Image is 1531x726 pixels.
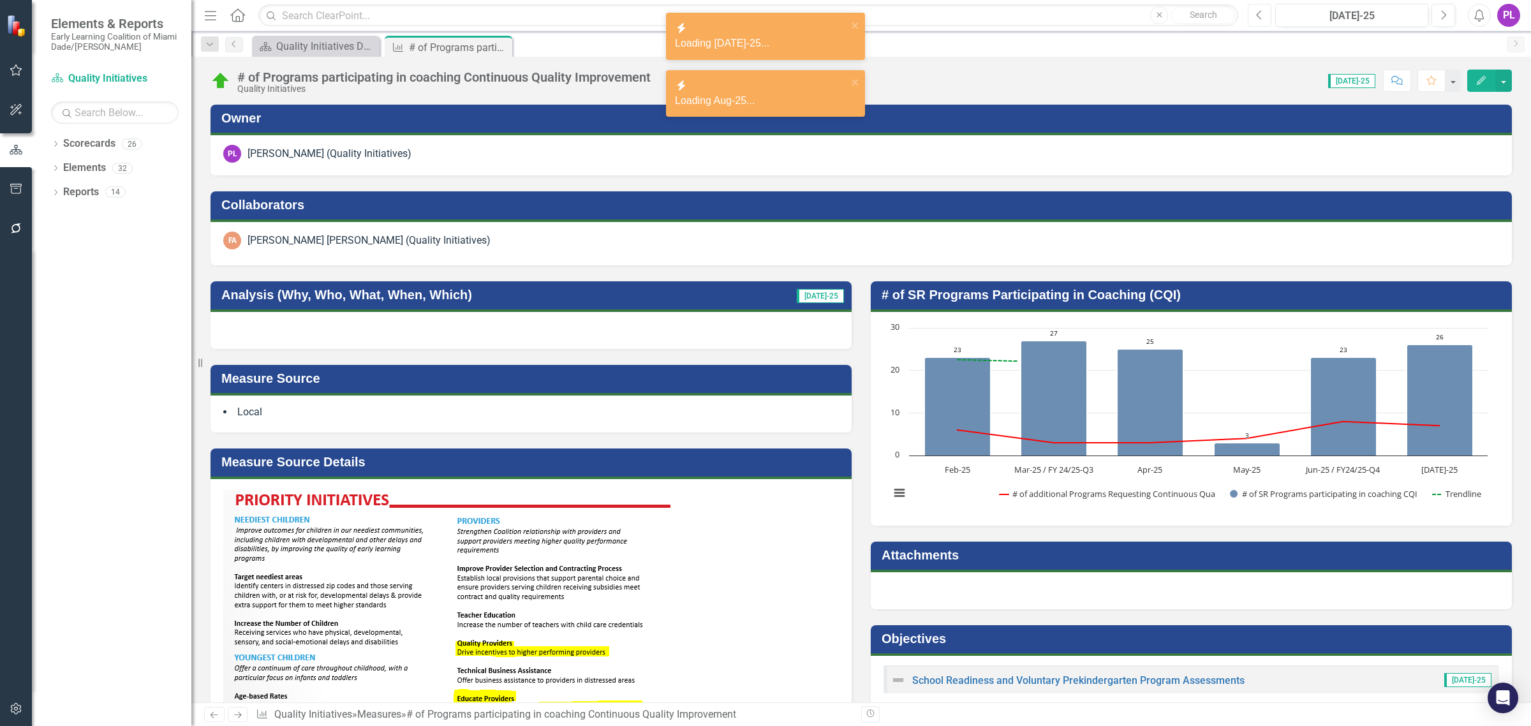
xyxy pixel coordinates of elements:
[258,4,1238,27] input: Search ClearPoint...
[1190,10,1217,20] span: Search
[1340,345,1347,354] text: 23
[912,674,1245,686] a: School Readiness and Voluntary Prekindergarten Program Assessments
[1497,4,1520,27] button: PL
[1436,332,1444,341] text: 26
[406,708,736,720] div: # of Programs participating in coaching Continuous Quality Improvement
[1118,350,1183,456] path: Apr-25, 25. # of SR Programs participating in coaching CQI.
[1280,8,1424,24] div: [DATE]-25
[851,18,860,33] button: close
[1137,464,1162,475] text: Apr-25
[797,289,844,303] span: [DATE]-25
[1050,329,1058,337] text: 27
[1245,431,1249,440] text: 3
[891,321,899,332] text: 30
[1488,683,1518,713] div: Open Intercom Messenger
[1328,74,1375,88] span: [DATE]-25
[882,548,1505,562] h3: Attachments
[1021,341,1087,456] path: Mar-25 / FY 24/25-Q3, 27. # of SR Programs participating in coaching CQI.
[675,36,847,51] div: Loading [DATE]-25...
[1146,337,1154,346] text: 25
[221,198,1505,212] h3: Collaborators
[954,345,961,354] text: 23
[357,708,401,720] a: Measures
[891,406,899,418] text: 10
[51,31,179,52] small: Early Learning Coalition of Miami Dade/[PERSON_NAME]
[223,232,241,249] div: FA
[6,15,29,37] img: ClearPoint Strategy
[1432,488,1482,500] button: Show Trendline
[211,71,231,91] img: Above Target
[409,40,509,56] div: # of Programs participating in coaching Continuous Quality Improvement
[122,138,142,149] div: 26
[63,137,115,151] a: Scorecards
[675,94,847,108] div: Loading Aug-25...
[274,708,352,720] a: Quality Initiatives
[51,16,179,31] span: Elements & Reports
[1407,345,1473,456] path: Jul-25, 26. # of SR Programs participating in coaching CQI.
[925,341,1473,456] g: # of SR Programs participating in coaching CQI, series 2 of 3. Bar series with 6 bars.
[237,70,651,84] div: # of Programs participating in coaching Continuous Quality Improvement
[1000,488,1215,500] button: Show # of additional Programs Requesting Continuous Qua
[1215,443,1280,456] path: May-25, 3. # of SR Programs participating in coaching CQI.
[256,707,852,722] div: » »
[1311,358,1377,456] path: Jun-25 / FY24/25-Q4, 23. # of SR Programs participating in coaching CQI.
[851,75,860,90] button: close
[884,322,1494,513] svg: Interactive chart
[882,632,1505,646] h3: Objectives
[105,187,126,198] div: 14
[1305,464,1380,475] text: Jun-25 / FY24/25-Q4
[63,161,106,175] a: Elements
[1230,488,1419,500] button: Show # of SR Programs participating in coaching CQI
[51,101,179,124] input: Search Below...
[1275,4,1428,27] button: [DATE]-25
[237,84,651,94] div: Quality Initiatives
[891,364,899,375] text: 20
[890,484,908,501] button: View chart menu, Chart
[895,448,899,460] text: 0
[1014,464,1093,475] text: Mar-25 / FY 24/25-Q3
[221,371,845,385] h3: Measure Source
[891,672,906,688] img: Not Defined
[925,358,991,456] path: Feb-25, 23. # of SR Programs participating in coaching CQI.
[255,38,376,54] a: Quality Initiatives Dashboards
[248,233,491,248] div: [PERSON_NAME] [PERSON_NAME] (Quality Initiatives)
[882,288,1505,302] h3: # of SR Programs Participating in Coaching (CQI)
[112,163,133,174] div: 32
[221,455,845,469] h3: Measure Source Details
[221,111,1505,125] h3: Owner
[945,464,970,475] text: Feb-25
[884,322,1499,513] div: Chart. Highcharts interactive chart.
[1233,464,1261,475] text: May-25
[237,406,262,418] span: Local
[1421,464,1458,475] text: [DATE]-25
[276,38,376,54] div: Quality Initiatives Dashboards
[223,145,241,163] div: PL
[1171,6,1235,24] button: Search
[1444,673,1491,687] span: [DATE]-25
[63,185,99,200] a: Reports
[221,288,744,302] h3: Analysis (Why, Who, What, When, Which)
[248,147,411,161] div: [PERSON_NAME] (Quality Initiatives)
[51,71,179,86] a: Quality Initiatives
